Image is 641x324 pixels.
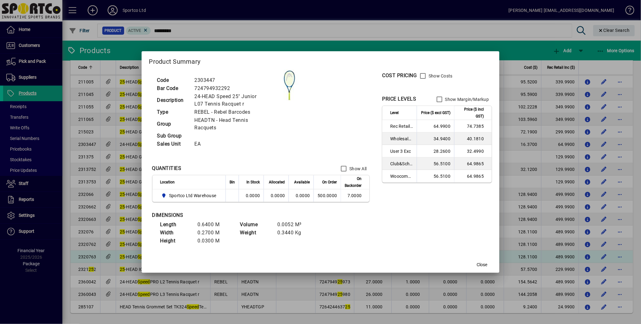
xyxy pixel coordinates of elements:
td: 0.3440 Kg [274,229,312,237]
td: Code [154,76,192,84]
div: QUANTITIES [152,165,182,172]
td: Group [154,116,192,132]
div: COST PRICING [382,72,417,79]
td: 24-HEAD Speed 25" Junior L07 Tennis Racquet r [192,92,274,108]
td: 74.7385 [454,120,492,132]
td: EA [192,140,274,148]
img: contain [274,70,305,101]
td: 2303447 [192,76,274,84]
span: Level [390,109,399,116]
td: 56.5100 [417,170,454,182]
span: Price ($ incl GST) [458,106,484,120]
span: In Stock [246,179,260,186]
td: 64.9865 [454,157,492,170]
td: Volume [237,221,274,229]
label: Show Margin/Markup [444,96,489,102]
label: Show All [348,166,367,172]
span: Rec Retail Inc [390,123,413,129]
td: 724794932292 [192,84,274,92]
td: 0.0000 [289,189,313,202]
button: Close [472,259,492,270]
td: Sub Group [154,132,192,140]
label: Show Costs [427,73,453,79]
td: 56.5100 [417,157,454,170]
span: Close [477,262,487,268]
span: Sportco Ltd Warehouse [160,192,219,199]
td: 0.6400 M [195,221,232,229]
td: Weight [237,229,274,237]
td: Sales Unit [154,140,192,148]
span: Location [160,179,175,186]
td: 0.0052 M³ [274,221,312,229]
span: Bin [230,179,235,186]
span: Wholesale Exc [390,136,413,142]
td: 0.0000 [239,189,264,202]
span: On Order [322,179,337,186]
td: HEADTN - Head Tennis Racquets [192,116,274,132]
span: Woocommerce Retail [390,173,413,179]
td: 34.9400 [417,132,454,145]
td: 64.9900 [417,120,454,132]
td: 40.1810 [454,132,492,145]
td: 0.2700 M [195,229,232,237]
span: Sportco Ltd Warehouse [169,192,216,199]
span: Allocated [269,179,285,186]
td: Width [157,229,195,237]
td: Type [154,108,192,116]
td: 28.2600 [417,145,454,157]
td: 0.0000 [264,189,289,202]
div: DIMENSIONS [152,212,308,219]
div: PRICE LEVELS [382,95,416,103]
td: REBEL - Rebel Barcodes [192,108,274,116]
td: Description [154,92,192,108]
td: 0.0300 M [195,237,232,245]
span: Club&School Exc [390,161,413,167]
td: 64.9865 [454,170,492,182]
td: Bar Code [154,84,192,92]
td: 7.0000 [341,189,369,202]
span: User 3 Exc [390,148,413,154]
td: Height [157,237,195,245]
td: 32.4990 [454,145,492,157]
span: Available [294,179,310,186]
td: Length [157,221,195,229]
span: 500.0000 [318,193,337,198]
h2: Product Summary [142,51,500,69]
span: Price ($ excl GST) [421,109,450,116]
span: On Backorder [345,175,362,189]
